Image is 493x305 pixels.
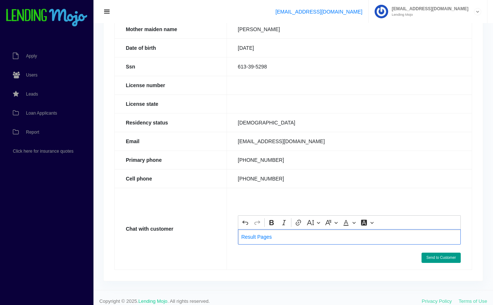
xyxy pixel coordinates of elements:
td: [DATE] [227,38,472,57]
span: Users [26,73,37,77]
th: Ssn [115,57,227,76]
th: Mother maiden name [115,20,227,38]
td: [DEMOGRAPHIC_DATA] [227,113,472,132]
button: Send to Customer [422,253,461,263]
th: Chat with customer [115,188,227,269]
td: [PERSON_NAME] [227,20,472,38]
a: [EMAIL_ADDRESS][DOMAIN_NAME] [275,9,362,15]
span: [EMAIL_ADDRESS][DOMAIN_NAME] [388,7,468,11]
th: License state [115,94,227,113]
th: Cell phone [115,169,227,188]
th: Date of birth [115,38,227,57]
a: Terms of Use [459,298,487,304]
span: Report [26,130,39,134]
img: logo-small.png [5,9,88,27]
span: Leads [26,92,38,96]
th: License number [115,76,227,94]
a: Result Pages [241,234,272,240]
td: [EMAIL_ADDRESS][DOMAIN_NAME] [227,132,472,150]
div: Editor toolbar [238,216,460,230]
p: ⁠⁠⁠⁠⁠⁠⁠ [241,234,457,239]
th: Residency status [115,113,227,132]
span: Copyright © 2025. . All rights reserved. [99,298,422,305]
span: Loan Applicants [26,111,57,115]
td: [PHONE_NUMBER] [227,169,472,188]
span: Apply [26,54,37,58]
span: Click here for insurance quotes [13,149,73,153]
img: Profile image [375,5,388,18]
div: Editor editing area: main. Press Alt+0 for help. [238,229,461,244]
a: Lending Mojo [139,298,168,304]
a: Privacy Policy [422,298,452,304]
small: Lending Mojo [388,13,468,16]
th: Email [115,132,227,150]
th: Primary phone [115,150,227,169]
td: [PHONE_NUMBER] [227,150,472,169]
td: 613-39-5298 [227,57,472,76]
